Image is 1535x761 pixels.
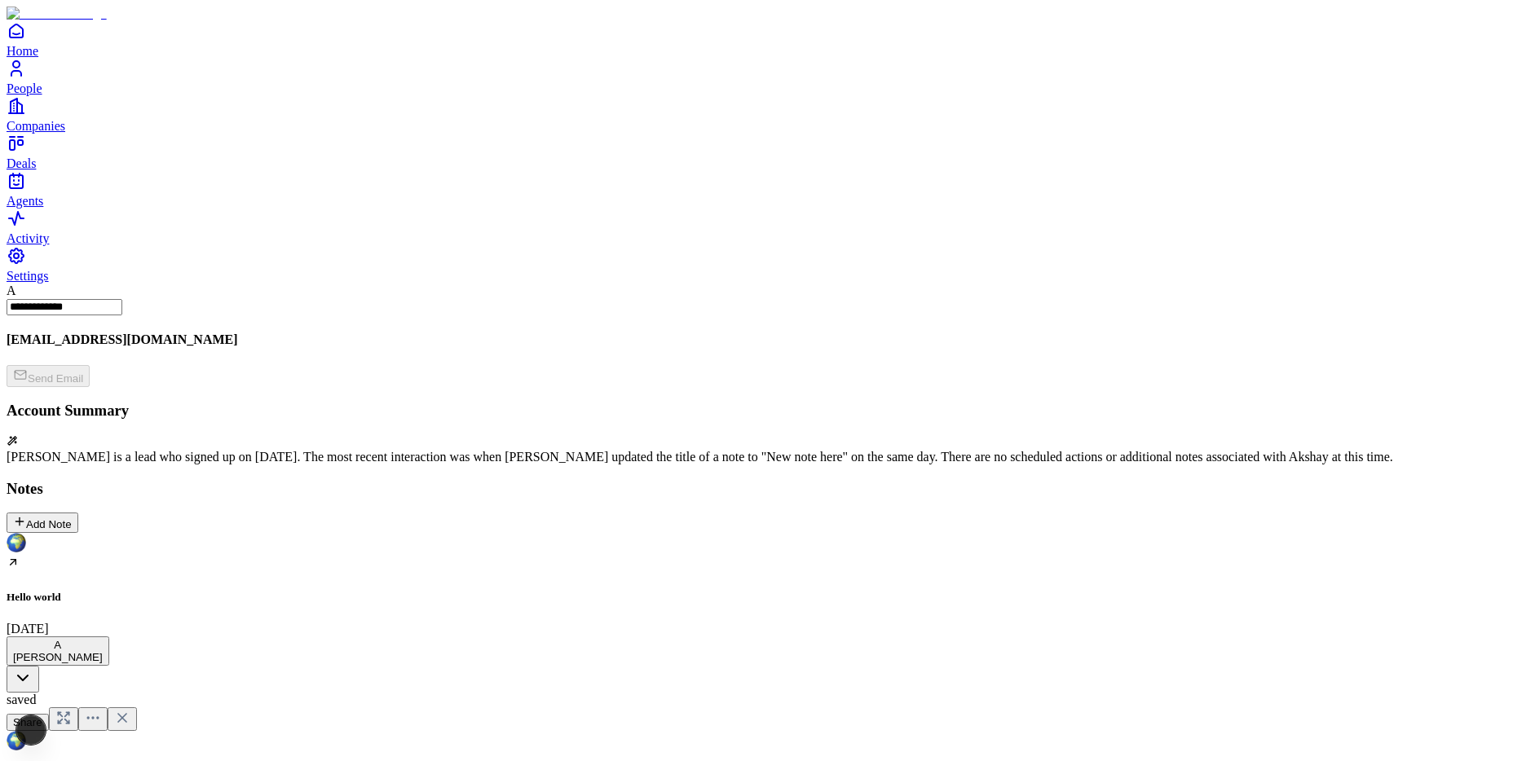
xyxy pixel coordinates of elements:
[7,119,65,133] span: Companies
[7,533,26,552] img: earth africa
[7,512,78,533] button: Add Note
[7,96,1528,133] a: Companies
[7,231,49,245] span: Activity
[7,332,1528,347] h4: [EMAIL_ADDRESS][DOMAIN_NAME]
[7,7,107,21] img: Item Brain Logo
[7,402,1528,420] h3: Account Summary
[7,591,1528,604] h5: Hello world
[7,21,1528,58] a: Home
[13,651,103,663] span: [PERSON_NAME]
[7,59,1528,95] a: People
[13,515,72,530] div: Add Note
[7,714,49,731] button: Share
[7,156,36,170] span: Deals
[7,134,1528,170] a: Deals
[7,636,109,666] button: A[PERSON_NAME]
[7,81,42,95] span: People
[13,639,103,651] div: A
[7,284,1528,298] div: A
[7,622,49,636] span: [DATE]
[7,171,1528,208] a: Agents
[7,365,90,387] button: Send Email
[7,44,38,58] span: Home
[7,731,26,750] img: earth africa
[7,194,43,208] span: Agents
[7,269,49,283] span: Settings
[7,450,1528,464] div: [PERSON_NAME] is a lead who signed up on [DATE]. The most recent interaction was when [PERSON_NAM...
[7,731,1528,754] div: Select emoji
[7,480,1528,498] h3: Notes
[7,693,1528,707] div: saved
[7,246,1528,283] a: Settings
[7,209,1528,245] a: Activity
